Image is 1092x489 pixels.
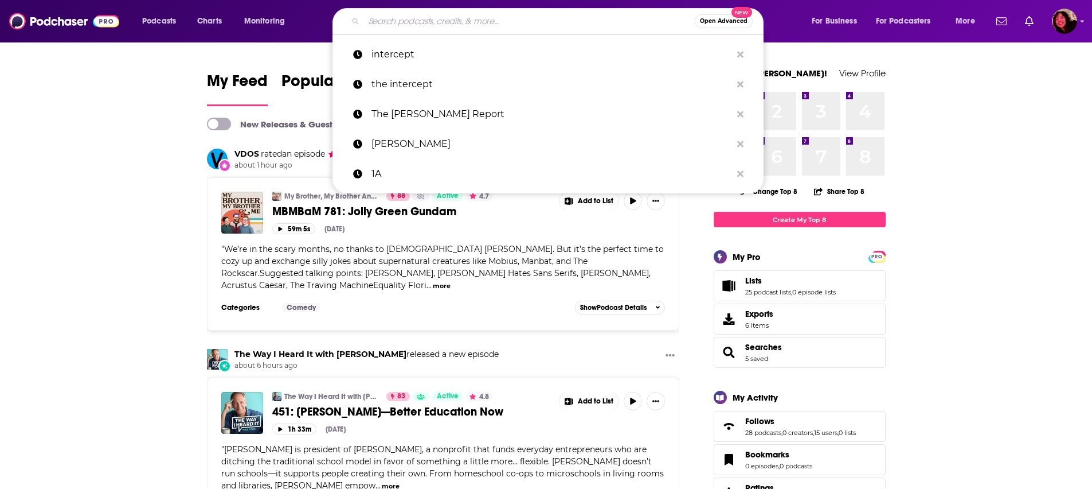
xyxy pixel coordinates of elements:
[718,278,741,294] a: Lists
[284,192,379,201] a: My Brother, My Brother And Me
[745,275,836,286] a: Lists
[870,253,884,261] span: PRO
[207,71,268,106] a: My Feed
[1052,9,1077,34] span: Logged in as Kathryn-Musilek
[284,392,379,401] a: The Way I Heard It with [PERSON_NAME]
[327,150,373,158] span: VDOS's Rating: 5 out of 5
[272,405,503,419] span: 451: [PERSON_NAME]—Better Education Now
[559,392,619,410] button: Show More Button
[371,99,731,129] p: The Randy Report
[575,301,666,315] button: ShowPodcast Details
[804,12,871,30] button: open menu
[647,392,665,410] button: Show More Button
[221,303,273,312] h3: Categories
[371,159,731,189] p: 1A
[714,270,886,301] span: Lists
[839,68,886,79] a: View Profile
[868,12,948,30] button: open menu
[992,11,1011,31] a: Show notifications dropdown
[343,8,774,34] div: Search podcasts, credits, & more...
[281,71,379,106] a: Popular Feed
[745,309,773,319] span: Exports
[837,429,839,437] span: ,
[781,429,782,437] span: ,
[272,405,551,419] a: 451: [PERSON_NAME]—Better Education Now
[466,392,492,401] button: 4.8
[745,449,812,460] a: Bookmarks
[432,192,463,201] a: Active
[272,392,281,401] img: The Way I Heard It with Mike Rowe
[221,392,263,434] img: 451: Meredith Olson—Better Education Now
[745,342,782,352] a: Searches
[813,180,865,203] button: Share Top 8
[324,225,345,233] div: [DATE]
[718,452,741,468] a: Bookmarks
[234,161,373,170] span: about 1 hour ago
[780,462,812,470] a: 0 podcasts
[718,418,741,434] a: Follows
[197,13,222,29] span: Charts
[559,192,619,210] button: Show More Button
[714,411,886,442] span: Follows
[745,416,856,426] a: Follows
[272,192,281,201] img: My Brother, My Brother And Me
[234,149,259,159] a: VDOS
[234,349,499,360] h3: released a new episode
[234,361,499,371] span: about 6 hours ago
[371,40,731,69] p: intercept
[397,391,405,402] span: 83
[466,192,492,201] button: 4.7
[332,40,764,69] a: intercept
[647,192,665,210] button: Show More Button
[956,13,975,29] span: More
[745,355,768,363] a: 5 saved
[733,251,761,262] div: My Pro
[397,191,405,202] span: 88
[782,429,813,437] a: 0 creators
[814,429,837,437] a: 15 users
[718,311,741,327] span: Exports
[259,149,325,159] span: an episode
[714,212,886,227] a: Create My Top 8
[218,159,231,172] div: New Rating
[272,204,456,219] span: MBMBaM 781: Jolly Green Gundam
[870,252,884,261] a: PRO
[745,321,773,329] span: 6 items
[221,244,664,290] span: "
[745,288,791,296] a: 25 podcast lists
[432,392,463,401] a: Active
[714,304,886,335] a: Exports
[714,337,886,368] span: Searches
[745,429,781,437] a: 28 podcasts
[190,12,229,30] a: Charts
[948,12,989,30] button: open menu
[281,71,379,98] span: Popular Feed
[792,288,836,296] a: 0 episode lists
[332,129,764,159] a: [PERSON_NAME]
[718,344,741,360] a: Searches
[839,429,856,437] a: 0 lists
[734,184,805,199] button: Change Top 8
[1020,11,1038,31] a: Show notifications dropdown
[326,425,346,433] div: [DATE]
[745,462,778,470] a: 0 episodes
[221,192,263,234] a: MBMBaM 781: Jolly Green Gundam
[714,68,827,79] a: Welcome [PERSON_NAME]!
[437,391,459,402] span: Active
[695,14,753,28] button: Open AdvancedNew
[1052,9,1077,34] button: Show profile menu
[812,13,857,29] span: For Business
[700,18,747,24] span: Open Advanced
[791,288,792,296] span: ,
[272,223,315,234] button: 59m 5s
[221,244,664,290] span: We’re in the scary months, no thanks to [DEMOGRAPHIC_DATA] [PERSON_NAME]. But it’s the perfect ti...
[371,129,731,159] p: Sarah Koenig
[371,69,731,99] p: the intercept
[218,360,231,372] div: New Episode
[282,303,320,312] a: Comedy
